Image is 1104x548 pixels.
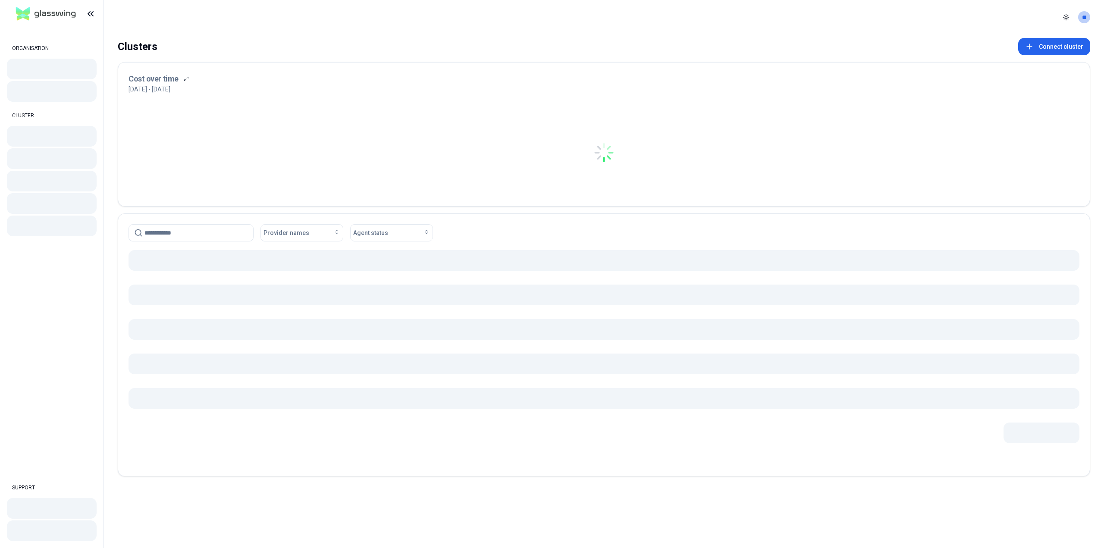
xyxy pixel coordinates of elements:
div: CLUSTER [7,107,97,124]
button: Provider names [260,224,343,241]
button: Connect cluster [1018,38,1090,55]
div: SUPPORT [7,479,97,496]
p: [DATE] - [DATE] [129,85,170,94]
div: Clusters [118,38,157,55]
button: Agent status [350,224,433,241]
span: Agent status [353,229,388,237]
span: Provider names [263,229,309,237]
h3: Cost over time [129,73,179,85]
img: GlassWing [13,4,79,24]
div: ORGANISATION [7,40,97,57]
